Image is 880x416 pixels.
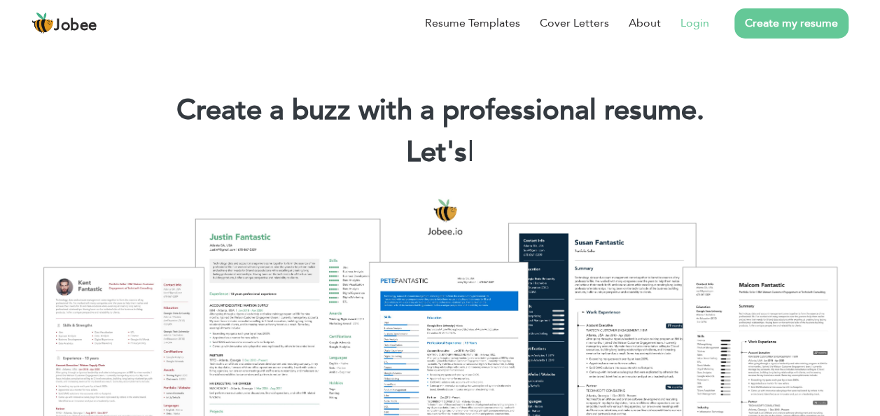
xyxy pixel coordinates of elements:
h2: Let's [21,134,859,171]
a: Jobee [32,12,97,34]
a: About [629,15,661,32]
img: jobee.io [32,12,54,34]
a: Login [680,15,709,32]
span: | [468,133,474,172]
a: Create my resume [734,8,848,39]
a: Resume Templates [425,15,520,32]
a: Cover Letters [540,15,609,32]
span: Jobee [54,18,97,34]
h1: Create a buzz with a professional resume. [21,92,859,129]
